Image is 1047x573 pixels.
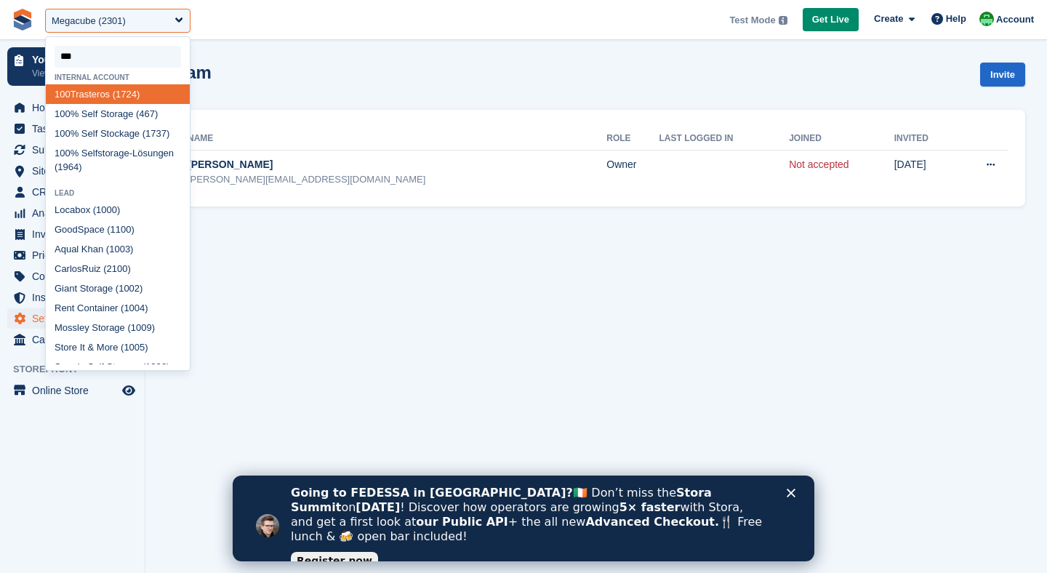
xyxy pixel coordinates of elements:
[789,127,894,151] th: Joined
[7,97,137,118] a: menu
[124,342,140,353] span: 100
[659,127,789,151] th: Last logged in
[46,279,190,298] div: Giant Storage ( 2)
[32,97,119,118] span: Home
[606,150,659,195] td: Owner
[554,13,569,22] div: Close
[46,318,190,337] div: Mossley Storage ( 9)
[12,9,33,31] img: stora-icon-8386f47178a22dfd0bd8f6a31ec36ba5ce8667c1dd55bd0f319d3a0aa187defe.svg
[46,84,190,104] div: Trasteros (1724)
[812,12,849,27] span: Get Live
[32,245,119,265] span: Pricing
[188,157,606,172] div: [PERSON_NAME]
[779,16,787,25] img: icon-info-grey-7440780725fd019a000dd9b08b2336e03edf1995a4989e88bcd33f0948082b44.svg
[109,244,125,255] span: 100
[894,150,955,195] td: [DATE]
[7,266,137,286] a: menu
[46,143,190,177] div: % Selfstorage-Lösungen (1964)
[116,224,132,235] span: 100
[145,361,161,372] span: 100
[46,337,190,357] div: Store It & More ( 5)
[874,12,903,26] span: Create
[119,283,135,294] span: 100
[13,362,145,377] span: Storefront
[32,55,119,65] p: Your onboarding
[55,89,71,100] span: 100
[46,357,190,377] div: Sperrin Self Storage ( 6)
[52,14,126,28] div: Megacube (2301)
[7,245,137,265] a: menu
[55,148,71,159] span: 100
[32,287,119,308] span: Insurance
[996,12,1034,27] span: Account
[7,119,137,139] a: menu
[185,127,606,151] th: Name
[7,182,137,202] a: menu
[7,329,137,350] a: menu
[131,322,147,333] span: 100
[58,76,145,94] a: Register now
[7,287,137,308] a: menu
[32,119,119,139] span: Tasks
[7,140,137,160] a: menu
[96,204,112,215] span: 100
[7,380,137,401] a: menu
[32,182,119,202] span: CRM
[894,127,955,151] th: Invited
[32,224,119,244] span: Invoices
[233,476,814,561] iframe: Intercom live chat banner
[112,263,128,274] span: 100
[46,189,190,197] div: Lead
[803,8,859,32] a: Get Live
[32,67,119,80] p: View next steps
[789,159,849,170] a: Not accepted
[946,12,966,26] span: Help
[980,63,1025,87] a: Invite
[606,127,659,151] th: Role
[188,172,606,187] div: [PERSON_NAME][EMAIL_ADDRESS][DOMAIN_NAME]
[7,47,137,86] a: Your onboarding View next steps
[32,266,119,286] span: Coupons
[55,128,71,139] span: 100
[7,308,137,329] a: menu
[7,161,137,181] a: menu
[46,239,190,259] div: Aqual Khan ( 3)
[32,203,119,223] span: Analytics
[979,12,994,26] img: Laura Carlisle
[46,73,190,81] div: Internal account
[46,298,190,318] div: Rent Container ( 4)
[32,140,119,160] span: Subscriptions
[46,259,190,279] div: CarlosRuiz (2 )
[46,124,190,143] div: % Self Stockage (1737)
[46,104,190,124] div: % Self Storage (467)
[729,13,775,28] span: Test Mode
[32,329,119,350] span: Capital
[7,203,137,223] a: menu
[46,200,190,220] div: Locabox ( 0)
[32,380,119,401] span: Online Store
[32,308,119,329] span: Settings
[46,220,190,239] div: GoodSpace (1 )
[7,224,137,244] a: menu
[32,161,119,181] span: Sites
[120,382,137,399] a: Preview store
[124,302,140,313] span: 100
[55,108,71,119] span: 100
